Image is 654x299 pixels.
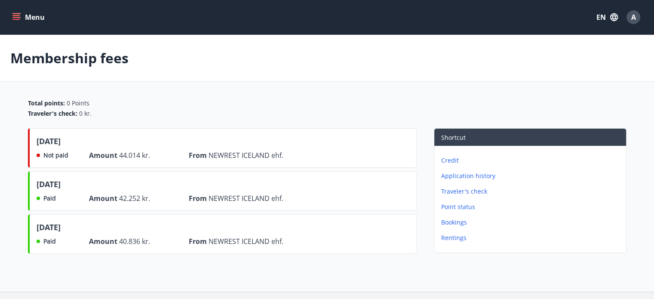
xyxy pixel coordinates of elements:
[119,237,150,246] span: 40.836 kr.
[37,222,61,236] span: [DATE]
[209,194,283,203] span: NEWREST ICELAND ehf.
[89,151,119,160] span: Amount
[441,234,623,242] p: Rentings
[79,109,92,118] span: 0 kr.
[89,237,119,246] span: Amount
[593,9,621,25] button: EN
[631,12,636,22] span: A
[119,151,150,160] span: 44.014 kr.
[209,151,283,160] span: NEWREST ICELAND ehf.
[89,194,119,203] span: Amount
[623,7,644,28] button: A
[189,194,209,203] span: From
[10,9,48,25] button: menu
[67,99,89,108] span: 0 Points
[441,133,466,142] span: Shortcut
[441,156,623,165] p: Credit
[441,172,623,180] p: Application history
[28,109,77,118] span: Traveler's check :
[441,218,623,227] p: Bookings
[28,99,65,108] span: Total points :
[189,151,209,160] span: From
[43,151,68,160] span: Not paid
[441,187,623,196] p: Traveler's check
[119,194,150,203] span: 42.252 kr.
[43,194,56,203] span: Paid
[441,203,623,211] p: Point status
[37,136,61,150] span: [DATE]
[43,237,56,246] span: Paid
[209,237,283,246] span: NEWREST ICELAND ehf.
[10,49,129,68] p: Membership fees
[37,179,61,193] span: [DATE]
[189,237,209,246] span: From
